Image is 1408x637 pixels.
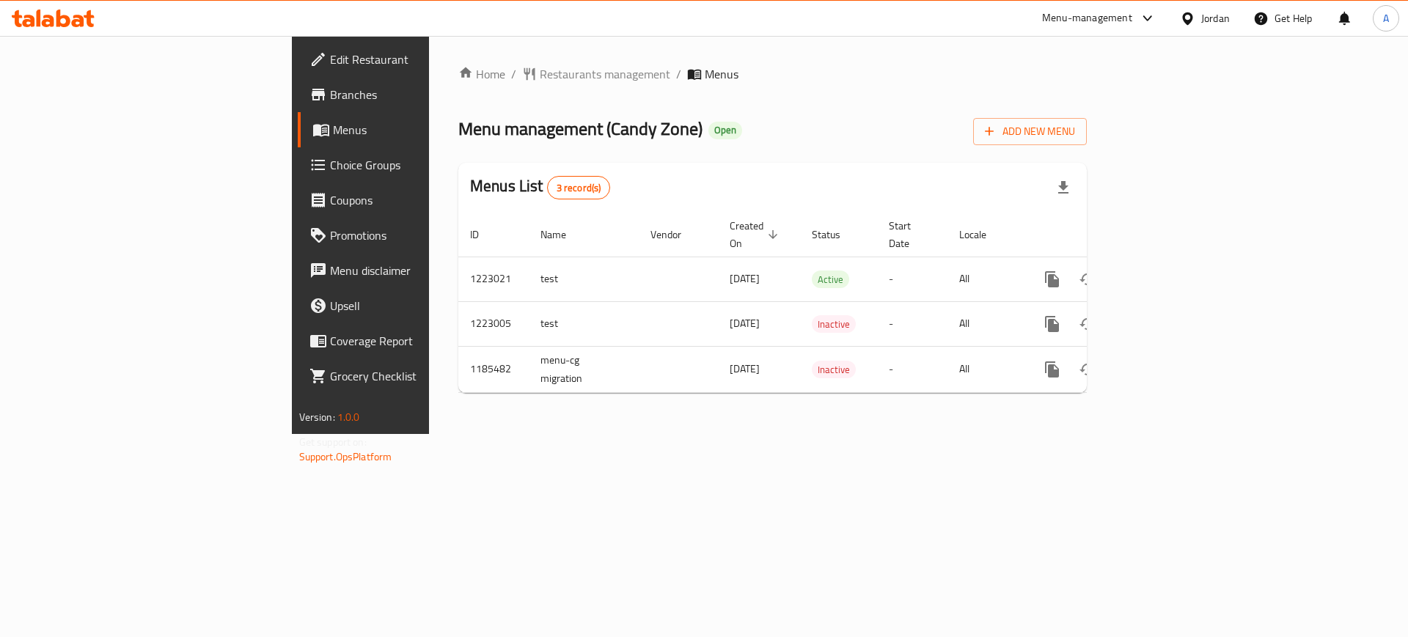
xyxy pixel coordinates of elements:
[529,301,639,346] td: test
[330,227,516,244] span: Promotions
[522,65,670,83] a: Restaurants management
[877,346,947,392] td: -
[330,297,516,314] span: Upsell
[298,218,527,253] a: Promotions
[730,217,782,252] span: Created On
[1023,213,1187,257] th: Actions
[959,226,1005,243] span: Locale
[298,358,527,394] a: Grocery Checklist
[298,77,527,112] a: Branches
[676,65,681,83] li: /
[298,112,527,147] a: Menus
[298,323,527,358] a: Coverage Report
[458,112,703,145] span: Menu management ( Candy Zone )
[947,257,1023,301] td: All
[947,301,1023,346] td: All
[877,301,947,346] td: -
[1035,352,1070,387] button: more
[812,361,856,378] span: Inactive
[529,257,639,301] td: test
[330,191,516,209] span: Coupons
[298,253,527,288] a: Menu disclaimer
[547,176,611,199] div: Total records count
[708,122,742,139] div: Open
[730,314,760,333] span: [DATE]
[1070,306,1105,342] button: Change Status
[947,346,1023,392] td: All
[470,175,610,199] h2: Menus List
[730,359,760,378] span: [DATE]
[1035,306,1070,342] button: more
[812,316,856,333] span: Inactive
[889,217,930,252] span: Start Date
[299,408,335,427] span: Version:
[708,124,742,136] span: Open
[330,367,516,385] span: Grocery Checklist
[299,447,392,466] a: Support.OpsPlatform
[529,346,639,392] td: menu-cg migration
[548,181,610,195] span: 3 record(s)
[330,262,516,279] span: Menu disclaimer
[985,122,1075,141] span: Add New Menu
[650,226,700,243] span: Vendor
[298,42,527,77] a: Edit Restaurant
[298,288,527,323] a: Upsell
[877,257,947,301] td: -
[812,315,856,333] div: Inactive
[337,408,360,427] span: 1.0.0
[298,147,527,183] a: Choice Groups
[333,121,516,139] span: Menus
[540,65,670,83] span: Restaurants management
[470,226,498,243] span: ID
[330,51,516,68] span: Edit Restaurant
[458,65,1087,83] nav: breadcrumb
[1046,170,1081,205] div: Export file
[1035,262,1070,297] button: more
[973,118,1087,145] button: Add New Menu
[330,156,516,174] span: Choice Groups
[330,86,516,103] span: Branches
[299,432,367,452] span: Get support on:
[730,269,760,288] span: [DATE]
[298,183,527,218] a: Coupons
[1383,10,1389,26] span: A
[812,226,859,243] span: Status
[812,361,856,378] div: Inactive
[540,226,585,243] span: Name
[1070,352,1105,387] button: Change Status
[1201,10,1230,26] div: Jordan
[705,65,738,83] span: Menus
[1042,10,1132,27] div: Menu-management
[458,213,1187,393] table: enhanced table
[812,271,849,288] span: Active
[330,332,516,350] span: Coverage Report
